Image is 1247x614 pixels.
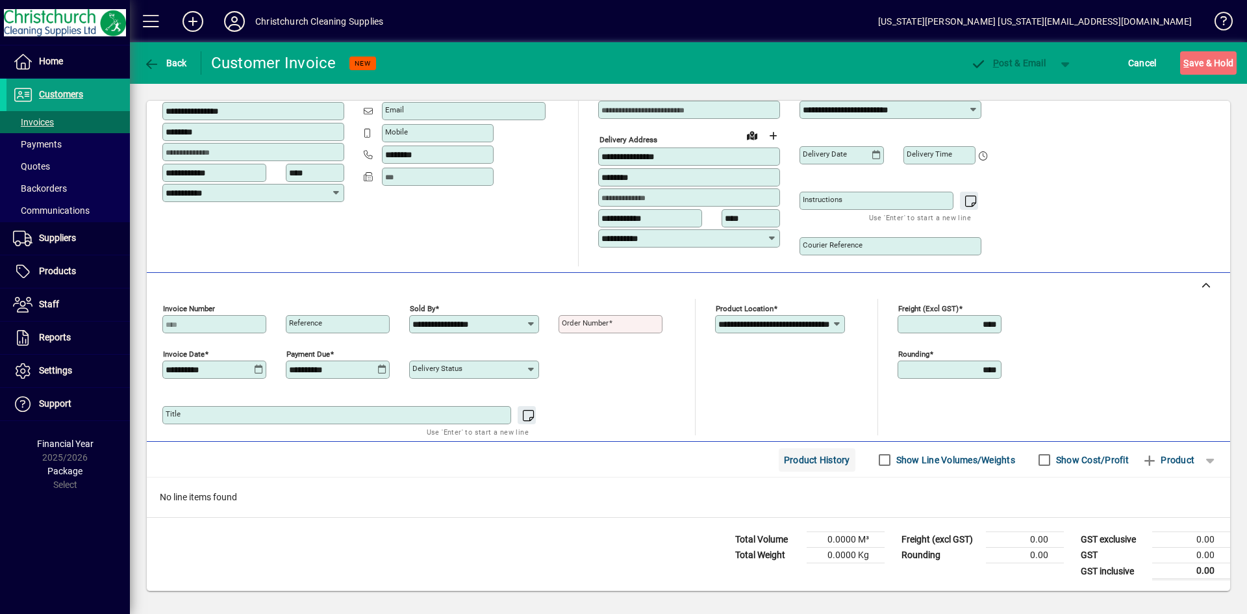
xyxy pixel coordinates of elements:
mat-label: Courier Reference [803,240,863,249]
span: Payments [13,139,62,149]
span: Quotes [13,161,50,172]
mat-label: Rounding [898,350,929,359]
button: Profile [214,10,255,33]
mat-label: Invoice number [163,304,215,313]
td: GST [1074,548,1152,563]
mat-label: Email [385,105,404,114]
td: 0.00 [986,532,1064,548]
span: Cancel [1128,53,1157,73]
a: Knowledge Base [1205,3,1231,45]
td: Total Weight [729,548,807,563]
mat-label: Delivery time [907,149,952,159]
a: Quotes [6,155,130,177]
button: Back [140,51,190,75]
a: Support [6,388,130,420]
mat-hint: Use 'Enter' to start a new line [427,424,529,439]
button: Add [172,10,214,33]
mat-label: Invoice date [163,350,205,359]
span: Settings [39,365,72,376]
a: Communications [6,199,130,222]
mat-hint: Use 'Enter' to start a new line [869,210,971,225]
button: Copy to Delivery address [327,80,347,101]
span: Reports [39,332,71,342]
mat-label: Order number [562,318,609,327]
button: Choose address [762,125,783,146]
div: [US_STATE][PERSON_NAME] [US_STATE][EMAIL_ADDRESS][DOMAIN_NAME] [878,11,1192,32]
td: 0.0000 Kg [807,548,885,563]
span: Communications [13,205,90,216]
app-page-header-button: Back [130,51,201,75]
td: GST inclusive [1074,563,1152,580]
a: Suppliers [6,222,130,255]
td: Freight (excl GST) [895,532,986,548]
span: Home [39,56,63,66]
mat-label: Product location [716,304,774,313]
a: Backorders [6,177,130,199]
td: GST exclusive [1074,532,1152,548]
button: Product [1135,448,1201,472]
td: 0.00 [986,548,1064,563]
div: Customer Invoice [211,53,336,73]
span: Products [39,266,76,276]
mat-label: Sold by [410,304,435,313]
button: Save & Hold [1180,51,1237,75]
span: Backorders [13,183,67,194]
span: S [1183,58,1189,68]
td: 0.00 [1152,532,1230,548]
span: Package [47,466,82,476]
mat-label: Delivery date [803,149,847,159]
span: Customers [39,89,83,99]
span: Staff [39,299,59,309]
td: Total Volume [729,532,807,548]
label: Show Line Volumes/Weights [894,454,1015,467]
span: Product History [784,450,850,470]
a: Reports [6,322,130,354]
a: View on map [742,125,762,146]
mat-label: Title [166,409,181,418]
mat-label: Delivery status [412,364,462,373]
span: Suppliers [39,233,76,243]
a: Payments [6,133,130,155]
td: 0.0000 M³ [807,532,885,548]
div: No line items found [147,478,1230,517]
span: Product [1142,450,1194,470]
a: Staff [6,288,130,321]
span: P [993,58,999,68]
span: Back [144,58,187,68]
button: Cancel [1125,51,1160,75]
a: Invoices [6,111,130,133]
span: Financial Year [37,439,94,449]
mat-label: Payment due [286,350,330,359]
mat-label: Freight (excl GST) [898,304,959,313]
span: Support [39,398,71,409]
div: Christchurch Cleaning Supplies [255,11,383,32]
mat-label: Instructions [803,195,842,204]
a: Home [6,45,130,78]
span: ost & Email [970,58,1046,68]
mat-label: Mobile [385,127,408,136]
td: Rounding [895,548,986,563]
td: 0.00 [1152,563,1230,580]
span: NEW [355,59,371,68]
button: Product History [779,448,855,472]
td: 0.00 [1152,548,1230,563]
span: ave & Hold [1183,53,1233,73]
label: Show Cost/Profit [1053,454,1129,467]
span: Invoices [13,117,54,127]
mat-label: Reference [289,318,322,327]
a: Products [6,255,130,288]
a: Settings [6,355,130,387]
button: Post & Email [964,51,1052,75]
